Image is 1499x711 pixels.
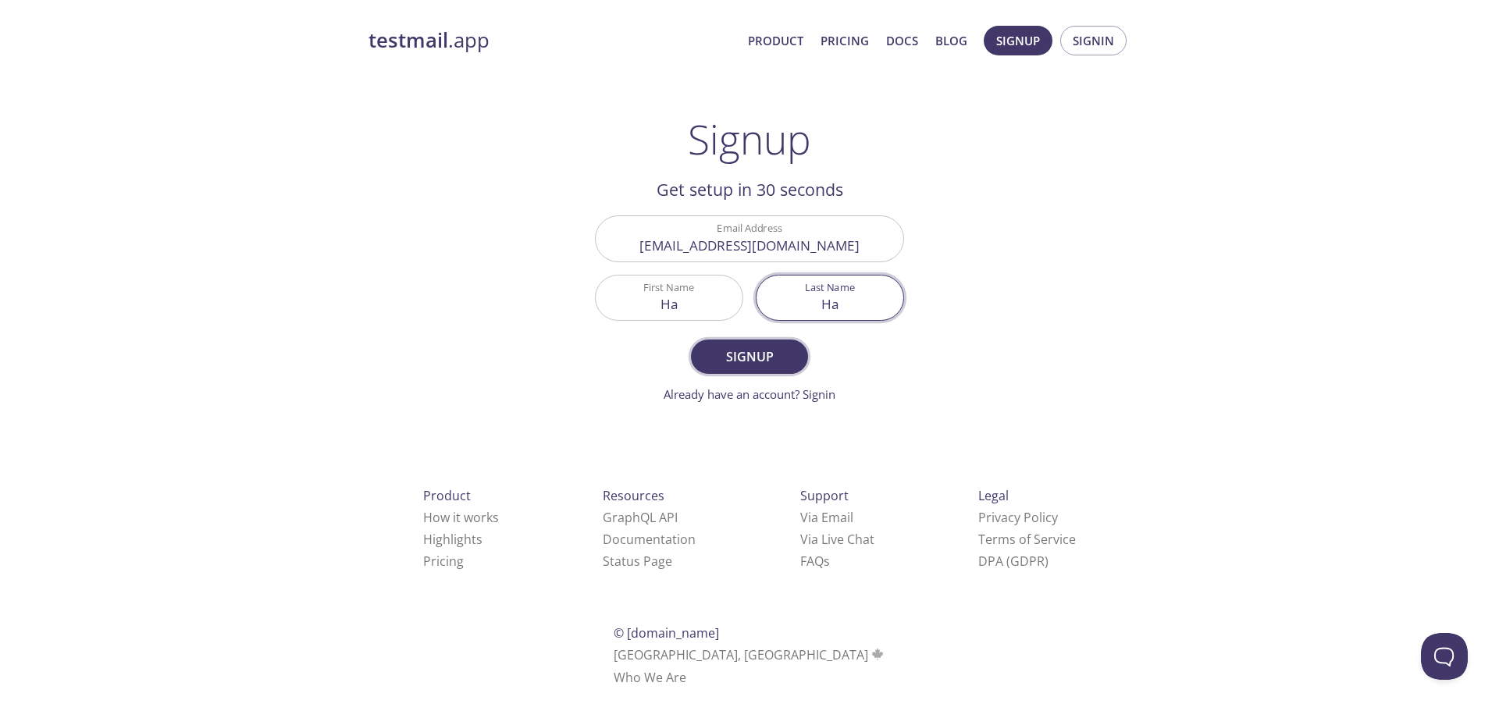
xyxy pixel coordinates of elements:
[800,553,830,570] a: FAQ
[984,26,1052,55] button: Signup
[603,553,672,570] a: Status Page
[886,30,918,51] a: Docs
[708,346,791,368] span: Signup
[423,531,482,548] a: Highlights
[614,669,686,686] a: Who We Are
[1073,30,1114,51] span: Signin
[824,553,830,570] span: s
[688,116,811,162] h1: Signup
[423,509,499,526] a: How it works
[978,531,1076,548] a: Terms of Service
[603,487,664,504] span: Resources
[800,487,849,504] span: Support
[978,509,1058,526] a: Privacy Policy
[603,531,696,548] a: Documentation
[996,30,1040,51] span: Signup
[369,27,735,54] a: testmail.app
[595,176,904,203] h2: Get setup in 30 seconds
[614,646,886,663] span: [GEOGRAPHIC_DATA], [GEOGRAPHIC_DATA]
[748,30,803,51] a: Product
[800,509,853,526] a: Via Email
[614,624,719,642] span: © [DOMAIN_NAME]
[800,531,874,548] a: Via Live Chat
[603,509,678,526] a: GraphQL API
[1060,26,1127,55] button: Signin
[369,27,448,54] strong: testmail
[935,30,967,51] a: Blog
[978,553,1049,570] a: DPA (GDPR)
[664,386,835,402] a: Already have an account? Signin
[1421,633,1468,680] iframe: Help Scout Beacon - Open
[821,30,869,51] a: Pricing
[978,487,1009,504] span: Legal
[423,553,464,570] a: Pricing
[423,487,471,504] span: Product
[691,340,808,374] button: Signup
